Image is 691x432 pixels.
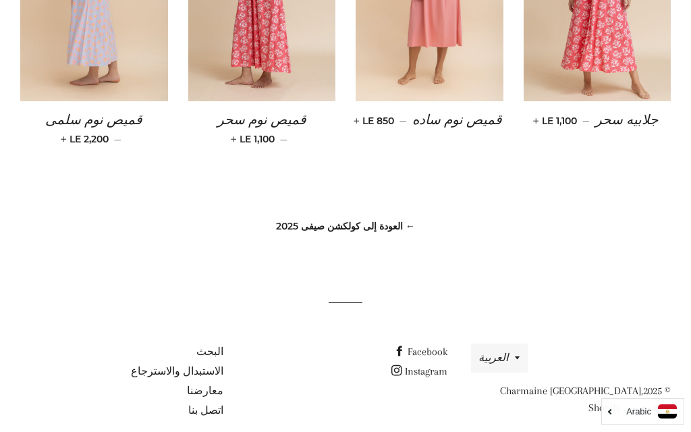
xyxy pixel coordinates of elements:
span: قميص نوم ساده [412,113,502,128]
a: اتصل بنا [188,405,223,417]
a: الاستبدال والاسترجاع [131,366,223,378]
span: — [399,115,407,128]
a: ← العودة إلى كولكشن صيفى 2025 [276,221,415,233]
a: قميص نوم سحر — LE 1,100 [188,102,336,157]
button: العربية [471,344,528,373]
a: مدعوم من Shopify [588,402,671,414]
a: جلابيه سحر — LE 1,100 [524,102,671,140]
a: Facebook [394,346,447,358]
span: قميص نوم سحر [217,113,306,128]
span: — [582,115,590,128]
span: LE 1,100 [233,134,275,146]
span: LE 1,100 [536,115,577,128]
i: Arabic [626,408,651,416]
span: — [280,134,287,146]
span: — [114,134,121,146]
span: LE 850 [356,115,394,128]
a: البحث [196,346,223,358]
span: LE 2,200 [63,134,109,146]
a: معارضنا [187,385,223,398]
a: Charmaine [GEOGRAPHIC_DATA] [500,385,641,398]
a: Arabic [609,405,677,419]
a: قميص نوم ساده — LE 850 [356,102,503,140]
p: © 2025, [468,383,671,417]
a: Instagram [391,366,447,378]
span: قميص نوم سلمى [45,113,142,128]
span: جلابيه سحر [595,113,658,128]
a: قميص نوم سلمى — LE 2,200 [20,102,168,157]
